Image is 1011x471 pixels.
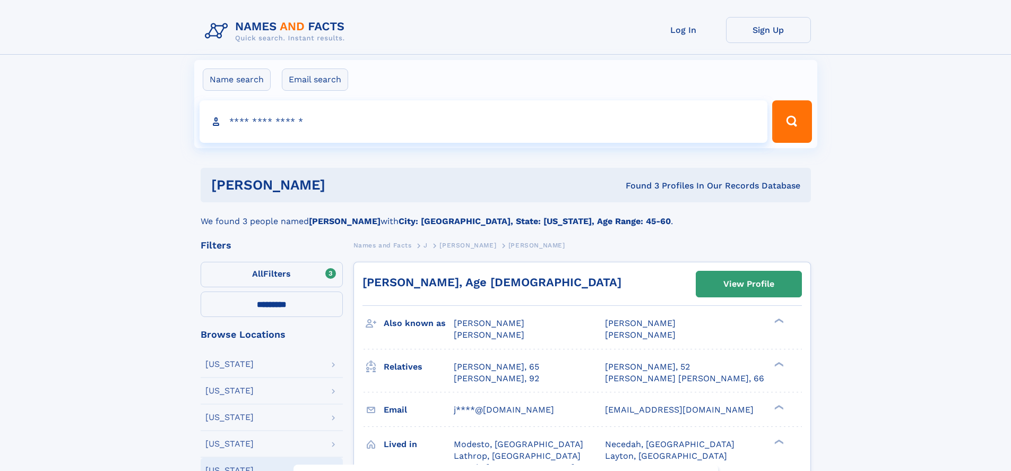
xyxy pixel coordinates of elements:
h1: [PERSON_NAME] [211,178,476,192]
span: [PERSON_NAME] [508,242,565,249]
a: [PERSON_NAME], 52 [605,361,690,373]
a: Sign Up [726,17,811,43]
div: [US_STATE] [205,387,254,395]
div: ❯ [772,404,784,410]
div: We found 3 people named with . [201,202,811,228]
a: J [424,238,428,252]
a: [PERSON_NAME], 92 [454,373,539,384]
div: [US_STATE] [205,413,254,422]
button: Search Button [772,100,811,143]
b: [PERSON_NAME] [309,216,381,226]
span: Lathrop, [GEOGRAPHIC_DATA] [454,451,581,461]
label: Name search [203,68,271,91]
div: [US_STATE] [205,360,254,369]
h3: Email [384,401,454,419]
span: Modesto, [GEOGRAPHIC_DATA] [454,439,583,449]
b: City: [GEOGRAPHIC_DATA], State: [US_STATE], Age Range: 45-60 [399,216,671,226]
span: [PERSON_NAME] [454,318,524,328]
a: [PERSON_NAME] [439,238,496,252]
a: [PERSON_NAME], Age [DEMOGRAPHIC_DATA] [362,276,621,289]
div: ❯ [772,318,784,324]
div: [US_STATE] [205,440,254,448]
h3: Relatives [384,358,454,376]
a: [PERSON_NAME] [PERSON_NAME], 66 [605,373,764,384]
a: Log In [641,17,726,43]
span: Necedah, [GEOGRAPHIC_DATA] [605,439,735,449]
a: View Profile [696,271,801,297]
span: J [424,242,428,249]
label: Filters [201,262,343,287]
div: Filters [201,241,343,250]
div: Browse Locations [201,330,343,339]
input: search input [200,100,768,143]
div: ❯ [772,361,784,367]
span: [PERSON_NAME] [454,330,524,340]
div: Found 3 Profiles In Our Records Database [476,180,800,192]
img: Logo Names and Facts [201,17,353,46]
span: [PERSON_NAME] [605,318,676,328]
div: View Profile [723,272,774,296]
h3: Lived in [384,435,454,453]
label: Email search [282,68,348,91]
span: [PERSON_NAME] [439,242,496,249]
a: [PERSON_NAME], 65 [454,361,539,373]
span: [EMAIL_ADDRESS][DOMAIN_NAME] [605,405,754,415]
span: All [252,269,263,279]
span: [PERSON_NAME] [605,330,676,340]
h3: Also known as [384,314,454,332]
div: ❯ [772,438,784,445]
span: Layton, [GEOGRAPHIC_DATA] [605,451,727,461]
a: Names and Facts [353,238,412,252]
